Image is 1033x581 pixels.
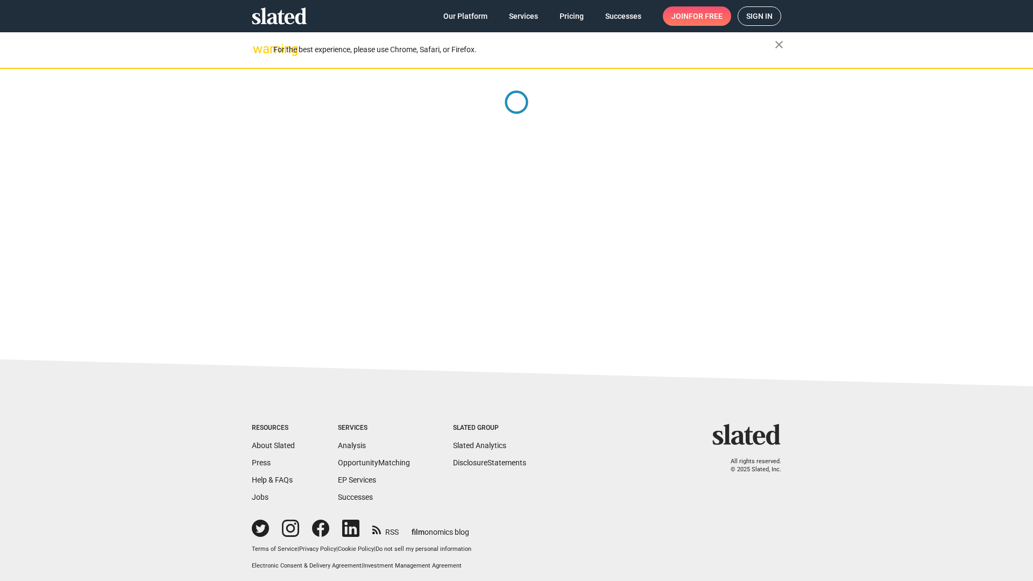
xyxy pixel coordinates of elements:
[560,6,584,26] span: Pricing
[376,545,471,554] button: Do not sell my personal information
[338,476,376,484] a: EP Services
[338,493,373,501] a: Successes
[453,424,526,433] div: Slated Group
[374,545,376,552] span: |
[605,6,641,26] span: Successes
[252,476,293,484] a: Help & FAQs
[253,42,266,55] mat-icon: warning
[252,545,298,552] a: Terms of Service
[338,545,374,552] a: Cookie Policy
[738,6,781,26] a: Sign in
[252,493,268,501] a: Jobs
[671,6,723,26] span: Join
[363,562,462,569] a: Investment Management Agreement
[273,42,775,57] div: For the best experience, please use Chrome, Safari, or Firefox.
[551,6,592,26] a: Pricing
[372,521,399,537] a: RSS
[252,424,295,433] div: Resources
[338,458,410,467] a: OpportunityMatching
[500,6,547,26] a: Services
[412,519,469,537] a: filmonomics blog
[509,6,538,26] span: Services
[412,528,424,536] span: film
[362,562,363,569] span: |
[338,424,410,433] div: Services
[252,562,362,569] a: Electronic Consent & Delivery Agreement
[299,545,336,552] a: Privacy Policy
[252,441,295,450] a: About Slated
[453,458,526,467] a: DisclosureStatements
[435,6,496,26] a: Our Platform
[746,7,773,25] span: Sign in
[663,6,731,26] a: Joinfor free
[773,38,786,51] mat-icon: close
[336,545,338,552] span: |
[597,6,650,26] a: Successes
[719,458,781,473] p: All rights reserved. © 2025 Slated, Inc.
[338,441,366,450] a: Analysis
[298,545,299,552] span: |
[453,441,506,450] a: Slated Analytics
[689,6,723,26] span: for free
[252,458,271,467] a: Press
[443,6,487,26] span: Our Platform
